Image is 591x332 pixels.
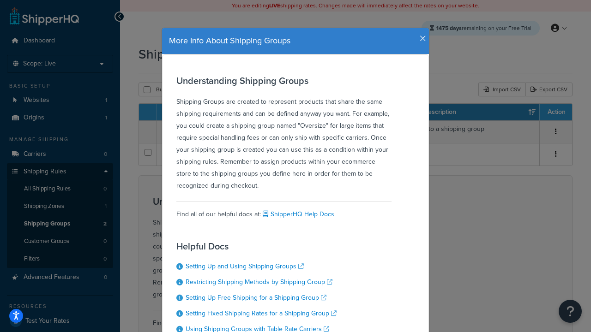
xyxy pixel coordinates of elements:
[176,76,392,192] div: Shipping Groups are created to represent products that share the same shipping requirements and c...
[176,76,392,86] h3: Understanding Shipping Groups
[186,277,332,287] a: Restricting Shipping Methods by Shipping Group
[186,261,304,271] a: Setting Up and Using Shipping Groups
[176,201,392,220] div: Find all of our helpful docs at:
[186,308,337,318] a: Setting Fixed Shipping Rates for a Shipping Group
[176,241,386,251] h3: Helpful Docs
[186,293,326,302] a: Setting Up Free Shipping for a Shipping Group
[169,35,422,47] h4: More Info About Shipping Groups
[261,209,334,219] a: ShipperHQ Help Docs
